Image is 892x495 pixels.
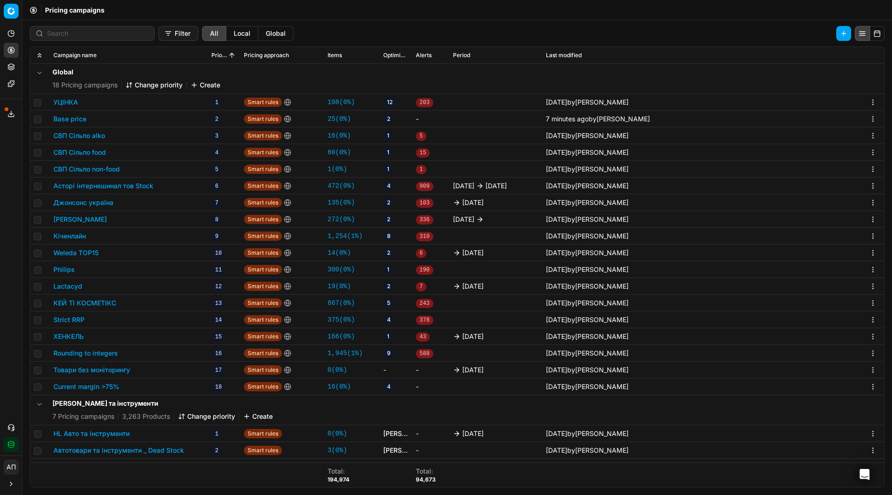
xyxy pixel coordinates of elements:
[383,429,408,438] a: [PERSON_NAME] та інструменти
[546,165,567,173] span: [DATE]
[178,412,235,421] button: Change priority
[416,148,430,158] span: 15
[328,114,351,124] a: 25(0%)
[211,265,225,275] span: 11
[53,315,85,324] button: Strict RRP
[416,132,426,141] span: 5
[546,181,629,191] div: by [PERSON_NAME]
[328,131,351,140] a: 16(0%)
[546,148,629,157] div: by [PERSON_NAME]
[211,429,222,439] span: 1
[190,80,220,90] button: Create
[211,215,222,224] span: 8
[546,131,629,140] div: by [PERSON_NAME]
[546,198,629,207] div: by [PERSON_NAME]
[52,412,114,421] span: 7 Pricing campaigns
[244,198,282,207] span: Smart rules
[383,349,394,358] span: 9
[211,132,222,141] span: 3
[416,165,426,174] span: 1
[416,467,436,476] div: Total :
[244,365,282,375] span: Smart rules
[546,232,567,240] span: [DATE]
[546,349,567,357] span: [DATE]
[383,231,394,241] span: 8
[416,349,433,358] span: 588
[211,383,225,392] span: 18
[53,131,105,140] button: СВП Сільпо alko
[125,80,183,90] button: Change priority
[244,265,282,274] span: Smart rules
[53,332,84,341] button: ХЕНКЕЛЬ
[546,282,567,290] span: [DATE]
[412,111,449,127] td: -
[158,26,198,41] button: Filter
[546,298,629,308] div: by [PERSON_NAME]
[383,265,393,274] span: 1
[53,198,113,207] button: Джонсонс україна
[211,332,225,342] span: 15
[328,198,355,207] a: 135(0%)
[383,165,393,174] span: 1
[244,429,282,438] span: Smart rules
[546,316,567,323] span: [DATE]
[244,248,282,257] span: Smart rules
[328,165,347,174] a: 1(0%)
[383,148,393,157] span: 1
[211,198,222,208] span: 7
[453,52,470,59] span: Period
[328,98,355,107] a: 108(0%)
[244,181,282,191] span: Smart rules
[211,366,225,375] span: 17
[328,365,347,375] a: 0(0%)
[546,198,567,206] span: [DATE]
[328,446,347,455] a: 3(0%)
[328,429,347,438] a: 0(0%)
[202,26,226,41] button: all
[546,429,567,437] span: [DATE]
[211,98,222,107] span: 1
[546,349,629,358] div: by [PERSON_NAME]
[53,215,107,224] button: [PERSON_NAME]
[328,52,342,59] span: Items
[416,182,433,191] span: 909
[383,181,394,191] span: 4
[52,67,220,77] h5: Global
[485,181,507,191] span: [DATE]
[462,332,484,341] span: [DATE]
[546,215,567,223] span: [DATE]
[244,282,282,291] span: Smart rules
[244,446,282,455] span: Smart rules
[53,98,78,107] button: УЦІНКА
[328,349,363,358] a: 1,945(1%)
[546,248,629,257] div: by [PERSON_NAME]
[45,6,105,15] nav: breadcrumb
[462,198,484,207] span: [DATE]
[383,298,394,308] span: 5
[243,412,273,421] button: Create
[416,232,433,241] span: 310
[453,181,474,191] span: [DATE]
[546,365,629,375] div: by [PERSON_NAME]
[416,215,433,224] span: 336
[853,463,876,486] div: Open Intercom Messenger
[416,476,436,483] div: 94,673
[546,429,629,438] div: by [PERSON_NAME]
[416,52,432,59] span: Alerts
[244,298,282,308] span: Smart rules
[546,98,629,107] div: by [PERSON_NAME]
[53,181,153,191] button: Асторі інтернешинал тов Stock
[462,365,484,375] span: [DATE]
[47,29,149,38] input: Search
[211,52,227,59] span: Priority
[546,382,629,391] div: by [PERSON_NAME]
[416,198,433,208] span: 103
[211,316,225,325] span: 14
[383,382,394,391] span: 4
[244,349,282,358] span: Smart rules
[416,282,426,291] span: 7
[383,215,394,224] span: 2
[244,332,282,341] span: Smart rules
[546,231,629,241] div: by [PERSON_NAME]
[53,298,116,308] button: КЕЙ ТІ КОСМЕТІКС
